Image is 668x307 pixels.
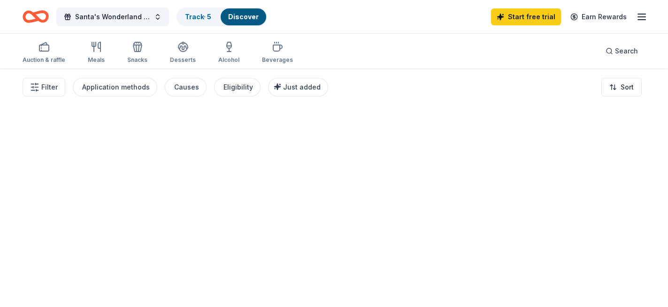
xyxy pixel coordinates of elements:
[82,82,150,93] div: Application methods
[75,11,150,22] span: Santa's Wonderland Festival
[165,78,207,97] button: Causes
[170,56,196,64] div: Desserts
[23,78,65,97] button: Filter
[23,37,65,68] button: Auction & raffle
[565,8,632,25] a: Earn Rewards
[601,78,642,97] button: Sort
[56,7,169,26] button: Santa's Wonderland Festival
[88,56,105,64] div: Meals
[218,37,239,68] button: Alcohol
[598,42,645,60] button: Search
[73,78,157,97] button: Application methods
[170,37,196,68] button: Desserts
[223,82,253,93] div: Eligibility
[127,56,147,64] div: Snacks
[615,45,638,57] span: Search
[127,37,147,68] button: Snacks
[177,7,267,26] button: Track· 5Discover
[268,78,328,97] button: Just added
[41,82,58,93] span: Filter
[185,13,211,21] a: Track· 5
[491,8,561,25] a: Start free trial
[218,56,239,64] div: Alcohol
[88,37,105,68] button: Meals
[283,83,321,91] span: Just added
[214,78,261,97] button: Eligibility
[262,56,293,64] div: Beverages
[23,56,65,64] div: Auction & raffle
[174,82,199,93] div: Causes
[621,82,634,93] span: Sort
[23,6,49,28] a: Home
[228,13,259,21] a: Discover
[262,37,293,68] button: Beverages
